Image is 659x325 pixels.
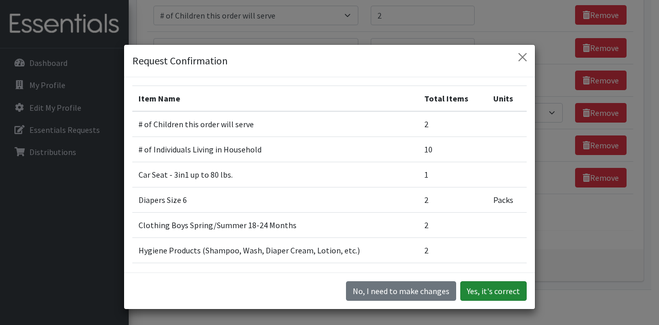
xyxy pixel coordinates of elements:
button: Close [514,49,531,65]
th: Units [487,86,527,112]
td: 2 [418,213,487,238]
h5: Request Confirmation [132,53,228,69]
td: Clothing Boys Spring/Summer 18-24 Months [132,213,418,238]
button: No I need to make changes [346,281,456,301]
td: 2 [418,187,487,213]
td: Hygiene Products (Shampoo, Wash, Diaper Cream, Lotion, etc.) [132,238,418,263]
td: # of Individuals Living in Household [132,137,418,162]
td: 10 [418,137,487,162]
td: 2 [418,111,487,137]
button: Yes, it's correct [460,281,527,301]
td: Packs [487,187,527,213]
td: # of Children this order will serve [132,111,418,137]
td: Diapers Size 6 [132,187,418,213]
td: 1 [418,162,487,187]
td: 2 [418,238,487,263]
th: Total Items [418,86,487,112]
th: Item Name [132,86,418,112]
td: Car Seat - 3in1 up to 80 lbs. [132,162,418,187]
